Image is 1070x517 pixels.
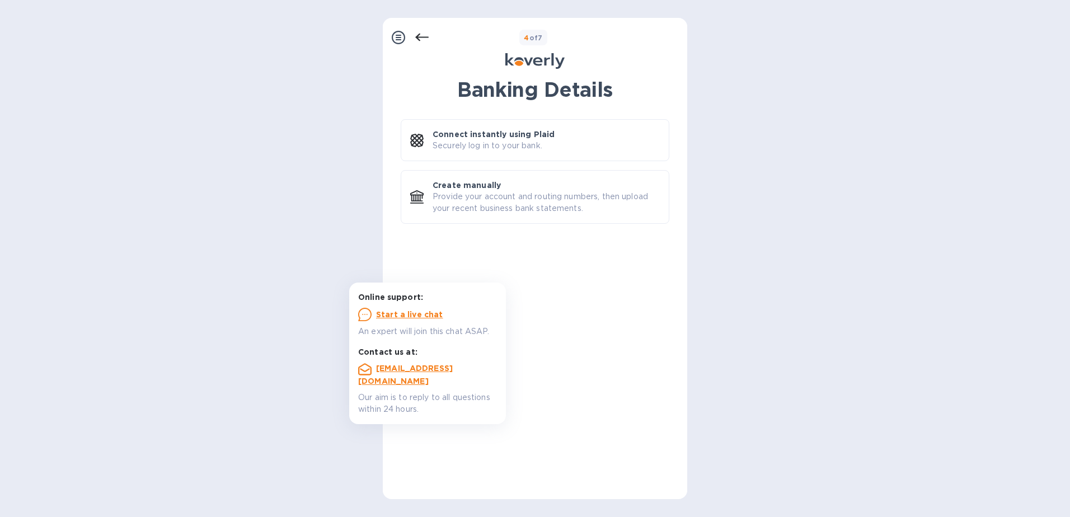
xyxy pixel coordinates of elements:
p: Provide your account and routing numbers, then upload your recent business bank statements. [433,191,660,214]
h1: Banking Details [401,78,669,101]
p: Connect instantly using Plaid [433,129,555,140]
b: Online support: [358,293,423,302]
a: [EMAIL_ADDRESS][DOMAIN_NAME] [358,364,453,386]
u: Start a live chat [376,310,443,319]
b: of 7 [524,34,543,42]
button: Create manuallyProvide your account and routing numbers, then upload your recent business bank st... [401,170,669,224]
p: Create manually [433,180,501,191]
p: Our aim is to reply to all questions within 24 hours. [358,392,497,415]
p: Securely log in to your bank. [433,140,542,152]
span: 4 [524,34,529,42]
b: Contact us at: [358,347,417,356]
p: An expert will join this chat ASAP. [358,326,497,337]
button: Connect instantly using PlaidSecurely log in to your bank. [401,119,669,161]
